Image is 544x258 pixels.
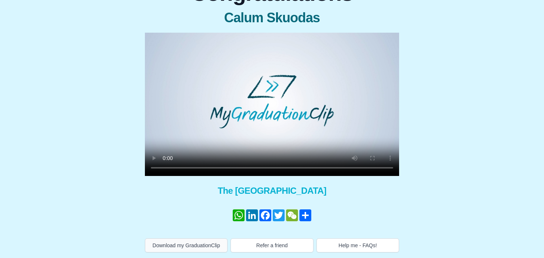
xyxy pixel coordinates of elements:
a: Twitter [272,209,285,221]
a: Share [299,209,312,221]
a: WhatsApp [232,209,245,221]
button: Help me - FAQs! [316,238,399,252]
button: Refer a friend [230,238,313,252]
a: Facebook [259,209,272,221]
a: LinkedIn [245,209,259,221]
span: Calum Skuodas [145,10,399,25]
button: Download my GraduationClip [145,238,228,252]
span: The [GEOGRAPHIC_DATA] [145,185,399,197]
a: WeChat [285,209,299,221]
